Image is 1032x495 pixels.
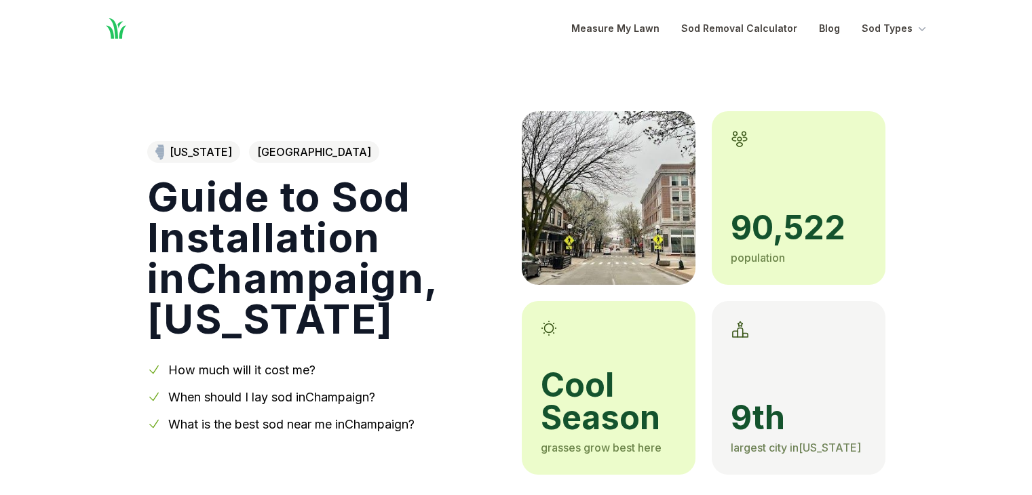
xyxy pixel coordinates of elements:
[862,20,929,37] button: Sod Types
[731,401,866,434] span: 9th
[168,417,415,431] a: What is the best sod near me inChampaign?
[522,111,695,285] img: A picture of Champaign
[819,20,840,37] a: Blog
[541,441,662,454] span: grasses grow best here
[147,141,240,163] a: [US_STATE]
[147,176,500,339] h1: Guide to Sod Installation in Champaign , [US_STATE]
[731,212,866,244] span: 90,522
[571,20,660,37] a: Measure My Lawn
[168,390,375,404] a: When should I lay sod inChampaign?
[541,369,676,434] span: cool season
[155,144,164,160] img: Illinois state outline
[681,20,797,37] a: Sod Removal Calculator
[731,441,861,454] span: largest city in [US_STATE]
[731,251,785,264] span: population
[249,141,379,163] span: [GEOGRAPHIC_DATA]
[168,363,316,377] a: How much will it cost me?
